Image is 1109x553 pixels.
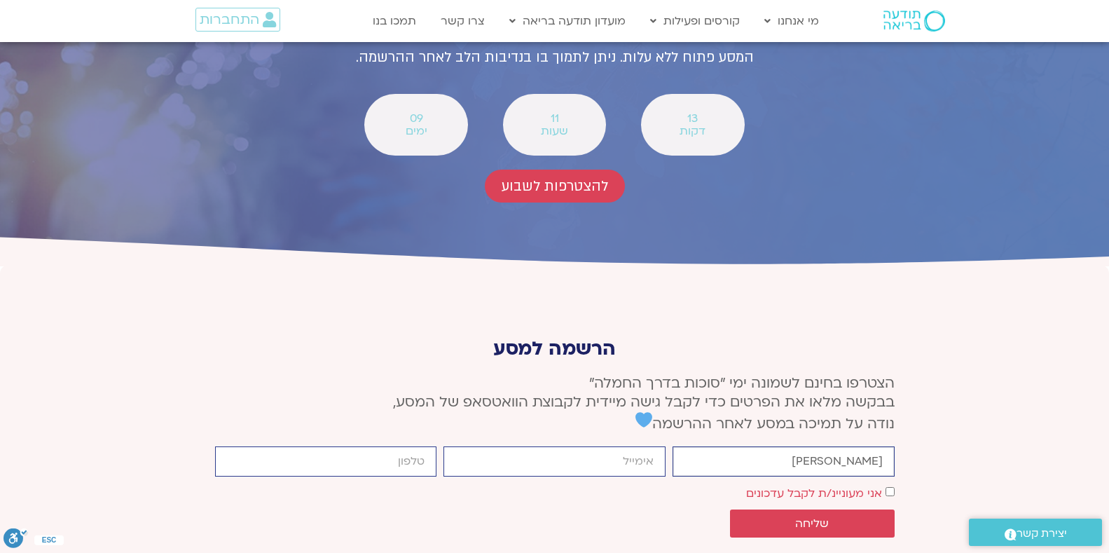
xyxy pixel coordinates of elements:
[502,8,633,34] a: מועדון תודעה בריאה
[502,178,608,194] span: להצטרפות לשבוע
[215,446,895,545] form: טופס חדש
[383,125,449,137] span: ימים
[643,8,747,34] a: קורסים ופעילות
[215,338,895,360] p: הרשמה למסע
[1017,524,1067,543] span: יצירת קשר
[673,446,895,477] input: שם פרטי
[366,8,423,34] a: תמכו בנו
[635,411,652,428] img: 💙
[215,374,895,433] p: הצטרפו בחינם לשמונה ימי ״סוכות בדרך החמלה״
[195,8,280,32] a: התחברות
[434,8,492,34] a: צרו קשר
[730,510,895,538] button: שליחה
[247,46,863,70] p: המסע פתוח ללא עלות. ניתן לתמוך בו בנדיבות הלב לאחר ההרשמה.
[215,446,437,477] input: מותר להשתמש רק במספרים ותווי טלפון (#, -, *, וכו').
[795,517,829,530] span: שליחה
[969,519,1102,546] a: יצירת קשר
[443,446,666,477] input: אימייל
[883,11,945,32] img: תודעה בריאה
[521,125,588,137] span: שעות
[757,8,826,34] a: מי אנחנו
[635,414,895,433] span: נודה על תמיכה במסע לאחר ההרשמה
[746,486,882,501] label: אני מעוניינ/ת לקבל עדכונים
[659,125,726,137] span: דקות
[393,392,895,411] span: בבקשה מלאו את הפרטים כדי לקבל גישה מיידית לקבוצת הוואטסאפ של המסע,
[200,12,259,27] span: התחברות
[383,112,449,125] span: 09
[659,112,726,125] span: 13
[485,170,625,203] a: להצטרפות לשבוע
[521,112,588,125] span: 11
